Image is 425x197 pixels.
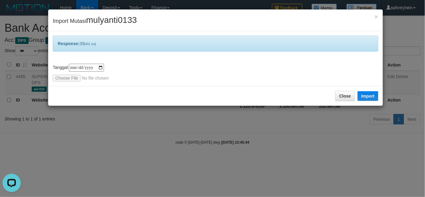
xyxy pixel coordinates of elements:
div: 39 [53,36,378,52]
b: Response: [58,41,80,46]
div: Tanggal: [53,64,378,81]
span: [401 ms] [84,42,96,46]
button: Import [358,91,378,101]
span: Import Mutasi [53,18,137,24]
span: × [374,13,378,20]
button: Close [374,13,378,20]
button: Close [335,91,355,101]
span: mulyanti0133 [86,15,137,25]
button: Open LiveChat chat widget [2,2,21,21]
